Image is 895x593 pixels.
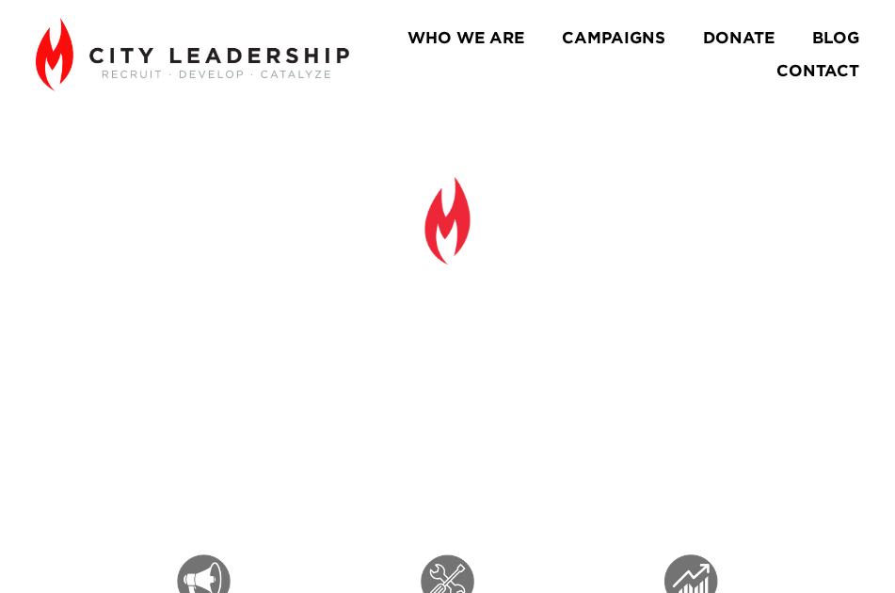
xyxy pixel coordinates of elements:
[562,23,665,55] a: CAMPAIGNS
[36,18,349,91] img: City Leadership - Recruit. Develop. Catalyze.
[776,55,859,87] a: CONTACT
[408,23,524,55] a: WHO WE ARE
[703,23,775,55] a: DONATE
[812,23,859,55] a: BLOG
[222,276,685,405] strong: Everything Rises and Falls on Leadership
